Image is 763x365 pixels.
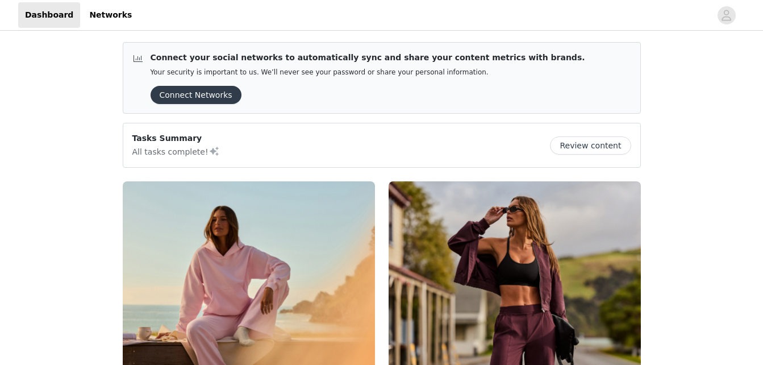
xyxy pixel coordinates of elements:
[151,68,585,77] p: Your security is important to us. We’ll never see your password or share your personal information.
[550,136,631,155] button: Review content
[18,2,80,28] a: Dashboard
[151,86,241,104] button: Connect Networks
[721,6,732,24] div: avatar
[151,52,585,64] p: Connect your social networks to automatically sync and share your content metrics with brands.
[132,132,220,144] p: Tasks Summary
[132,144,220,158] p: All tasks complete!
[82,2,139,28] a: Networks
